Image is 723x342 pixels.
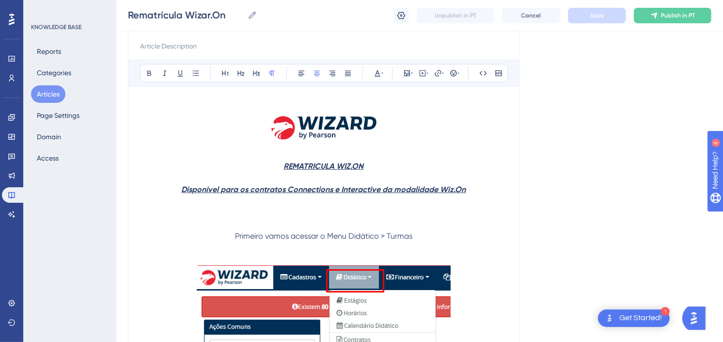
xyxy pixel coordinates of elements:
[31,149,64,167] button: Access
[619,313,662,324] div: Get Started!
[140,40,507,52] input: Article Description
[67,5,70,13] div: 4
[31,85,65,103] button: Articles
[502,8,560,23] button: Cancel
[31,23,81,31] div: KNOWLEDGE BASE
[598,309,670,327] div: Open Get Started! checklist, remaining modules: 1
[235,231,412,241] span: Primeiro vamos acessar o Menu Didático > Turmas
[435,12,476,19] span: Unpublish in PT
[128,8,244,22] input: Article Name
[23,2,61,14] span: Need Help?
[604,312,615,324] img: launcher-image-alternative-text
[682,304,711,333] iframe: UserGuiding AI Assistant Launcher
[284,162,364,171] strong: REMATRICULA WIZ.ON
[661,12,695,19] span: Publish in PT
[568,8,626,23] button: Save
[590,12,604,19] span: Save
[417,8,494,23] button: Unpublish in PT
[31,43,67,60] button: Reports
[31,64,77,81] button: Categories
[521,12,541,19] span: Cancel
[31,128,67,146] button: Domain
[31,107,85,124] button: Page Settings
[634,8,711,23] button: Publish in PT
[661,307,670,316] div: 1
[182,185,466,194] strong: Disponível para os contratos Connections e Interactive da modalidade Wiz.On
